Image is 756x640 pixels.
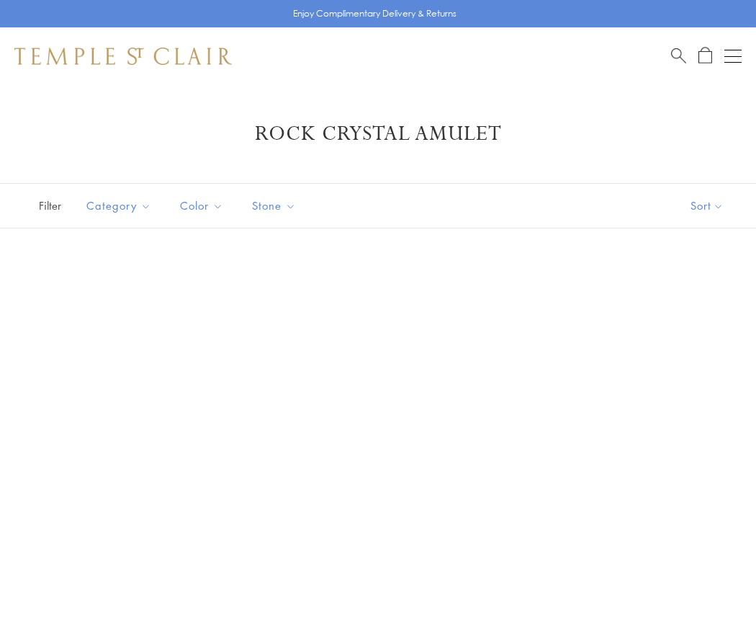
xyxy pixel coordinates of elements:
[724,48,742,65] button: Open navigation
[293,6,456,21] p: Enjoy Complimentary Delivery & Returns
[76,190,162,222] button: Category
[658,184,756,228] button: Show sort by
[169,190,234,222] button: Color
[698,47,712,65] a: Open Shopping Bag
[671,47,686,65] a: Search
[173,197,234,215] span: Color
[245,197,307,215] span: Stone
[14,48,232,65] img: Temple St. Clair
[241,190,307,222] button: Stone
[36,121,720,147] h1: Rock Crystal Amulet
[79,197,162,215] span: Category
